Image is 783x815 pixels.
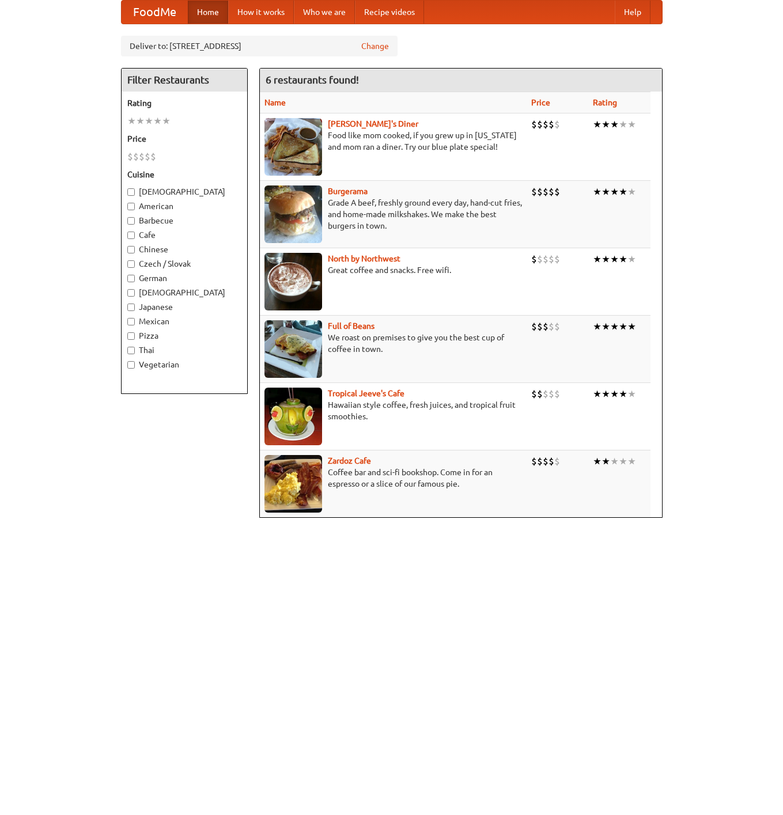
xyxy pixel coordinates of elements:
[127,246,135,253] input: Chinese
[531,185,537,198] li: $
[127,330,241,342] label: Pizza
[549,253,554,266] li: $
[264,455,322,513] img: zardoz.jpg
[127,318,135,325] input: Mexican
[593,388,602,400] li: ★
[122,1,188,24] a: FoodMe
[619,320,627,333] li: ★
[294,1,355,24] a: Who we are
[543,320,549,333] li: $
[127,275,135,282] input: German
[127,115,136,127] li: ★
[619,185,627,198] li: ★
[264,388,322,445] img: jeeves.jpg
[627,185,636,198] li: ★
[619,455,627,468] li: ★
[554,253,560,266] li: $
[549,388,554,400] li: $
[127,361,135,369] input: Vegetarian
[543,455,549,468] li: $
[127,359,241,370] label: Vegetarian
[127,133,241,145] h5: Price
[127,97,241,109] h5: Rating
[602,253,610,266] li: ★
[543,118,549,131] li: $
[619,118,627,131] li: ★
[328,389,404,398] a: Tropical Jeeve's Cafe
[264,130,522,153] p: Food like mom cooked, if you grew up in [US_STATE] and mom ran a diner. Try our blue plate special!
[602,455,610,468] li: ★
[554,118,560,131] li: $
[593,320,602,333] li: ★
[127,287,241,298] label: [DEMOGRAPHIC_DATA]
[264,185,322,243] img: burgerama.jpg
[531,455,537,468] li: $
[554,388,560,400] li: $
[610,455,619,468] li: ★
[531,253,537,266] li: $
[619,388,627,400] li: ★
[602,118,610,131] li: ★
[188,1,228,24] a: Home
[537,388,543,400] li: $
[543,253,549,266] li: $
[145,150,150,163] li: $
[531,320,537,333] li: $
[328,187,368,196] a: Burgerama
[627,455,636,468] li: ★
[328,254,400,263] a: North by Northwest
[627,253,636,266] li: ★
[593,253,602,266] li: ★
[264,197,522,232] p: Grade A beef, freshly ground every day, hand-cut fries, and home-made milkshakes. We make the bes...
[121,36,398,56] div: Deliver to: [STREET_ADDRESS]
[610,118,619,131] li: ★
[549,320,554,333] li: $
[127,344,241,356] label: Thai
[602,185,610,198] li: ★
[136,115,145,127] li: ★
[162,115,171,127] li: ★
[531,98,550,107] a: Price
[127,347,135,354] input: Thai
[150,150,156,163] li: $
[145,115,153,127] li: ★
[127,188,135,196] input: [DEMOGRAPHIC_DATA]
[554,455,560,468] li: $
[127,289,135,297] input: [DEMOGRAPHIC_DATA]
[127,272,241,284] label: German
[127,169,241,180] h5: Cuisine
[127,301,241,313] label: Japanese
[264,467,522,490] p: Coffee bar and sci-fi bookshop. Come in for an espresso or a slice of our famous pie.
[627,320,636,333] li: ★
[139,150,145,163] li: $
[264,264,522,276] p: Great coffee and snacks. Free wifi.
[127,200,241,212] label: American
[328,456,371,465] b: Zardoz Cafe
[328,321,375,331] a: Full of Beans
[266,74,359,85] ng-pluralize: 6 restaurants found!
[153,115,162,127] li: ★
[593,455,602,468] li: ★
[127,244,241,255] label: Chinese
[627,118,636,131] li: ★
[549,185,554,198] li: $
[531,118,537,131] li: $
[133,150,139,163] li: $
[593,118,602,131] li: ★
[549,118,554,131] li: $
[328,119,418,128] a: [PERSON_NAME]'s Diner
[127,215,241,226] label: Barbecue
[554,185,560,198] li: $
[127,304,135,311] input: Japanese
[593,98,617,107] a: Rating
[619,253,627,266] li: ★
[361,40,389,52] a: Change
[610,320,619,333] li: ★
[610,253,619,266] li: ★
[127,332,135,340] input: Pizza
[127,217,135,225] input: Barbecue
